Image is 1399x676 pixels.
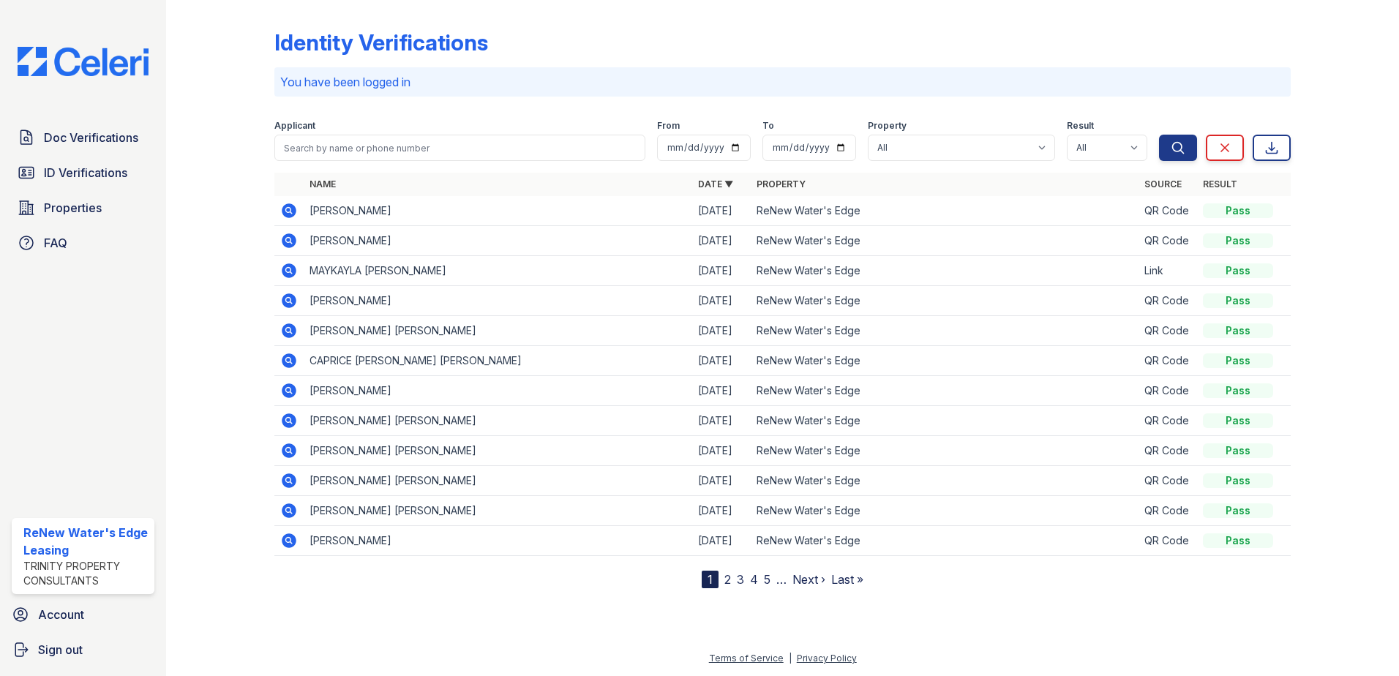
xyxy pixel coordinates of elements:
div: 1 [702,571,719,588]
td: [DATE] [692,496,751,526]
td: QR Code [1139,346,1197,376]
td: [DATE] [692,286,751,316]
input: Search by name or phone number [274,135,645,161]
div: | [789,653,792,664]
label: To [762,120,774,132]
div: Trinity Property Consultants [23,559,149,588]
span: Doc Verifications [44,129,138,146]
div: Pass [1203,473,1273,488]
div: Pass [1203,413,1273,428]
a: Doc Verifications [12,123,154,152]
td: [DATE] [692,316,751,346]
a: 2 [724,572,731,587]
td: QR Code [1139,436,1197,466]
td: [PERSON_NAME] [304,286,692,316]
td: ReNew Water's Edge [751,346,1139,376]
a: Next › [792,572,825,587]
td: QR Code [1139,526,1197,556]
td: [DATE] [692,346,751,376]
td: [DATE] [692,526,751,556]
td: [DATE] [692,196,751,226]
div: Pass [1203,383,1273,398]
td: [PERSON_NAME] [PERSON_NAME] [304,436,692,466]
a: Terms of Service [709,653,784,664]
div: Identity Verifications [274,29,488,56]
td: [DATE] [692,466,751,496]
span: FAQ [44,234,67,252]
label: Property [868,120,907,132]
td: ReNew Water's Edge [751,406,1139,436]
td: [PERSON_NAME] [PERSON_NAME] [304,406,692,436]
a: Privacy Policy [797,653,857,664]
td: QR Code [1139,226,1197,256]
td: ReNew Water's Edge [751,436,1139,466]
td: [DATE] [692,406,751,436]
a: Source [1144,179,1182,189]
span: Account [38,606,84,623]
div: Pass [1203,533,1273,548]
td: [DATE] [692,226,751,256]
td: ReNew Water's Edge [751,196,1139,226]
span: Sign out [38,641,83,658]
td: QR Code [1139,316,1197,346]
span: ID Verifications [44,164,127,181]
div: Pass [1203,353,1273,368]
img: CE_Logo_Blue-a8612792a0a2168367f1c8372b55b34899dd931a85d93a1a3d3e32e68fde9ad4.png [6,47,160,76]
td: [PERSON_NAME] [304,226,692,256]
td: CAPRICE [PERSON_NAME] [PERSON_NAME] [304,346,692,376]
div: Pass [1203,443,1273,458]
div: Pass [1203,203,1273,218]
td: [PERSON_NAME] [304,376,692,406]
a: Result [1203,179,1237,189]
a: Property [757,179,806,189]
td: ReNew Water's Edge [751,316,1139,346]
label: Result [1067,120,1094,132]
td: QR Code [1139,286,1197,316]
td: [PERSON_NAME] [PERSON_NAME] [304,316,692,346]
a: FAQ [12,228,154,258]
td: [PERSON_NAME] [304,196,692,226]
a: 4 [750,572,758,587]
td: QR Code [1139,376,1197,406]
a: Name [310,179,336,189]
div: Pass [1203,263,1273,278]
td: Link [1139,256,1197,286]
a: Date ▼ [698,179,733,189]
label: Applicant [274,120,315,132]
div: Pass [1203,233,1273,248]
div: Pass [1203,323,1273,338]
a: 5 [764,572,770,587]
a: Last » [831,572,863,587]
td: ReNew Water's Edge [751,226,1139,256]
span: … [776,571,787,588]
td: [DATE] [692,436,751,466]
td: [PERSON_NAME] [304,526,692,556]
label: From [657,120,680,132]
td: [DATE] [692,376,751,406]
a: Sign out [6,635,160,664]
a: 3 [737,572,744,587]
td: ReNew Water's Edge [751,376,1139,406]
td: [PERSON_NAME] [PERSON_NAME] [304,496,692,526]
td: MAYKAYLA [PERSON_NAME] [304,256,692,286]
div: Pass [1203,503,1273,518]
div: ReNew Water's Edge Leasing [23,524,149,559]
td: ReNew Water's Edge [751,286,1139,316]
td: ReNew Water's Edge [751,496,1139,526]
a: Properties [12,193,154,222]
td: [DATE] [692,256,751,286]
td: QR Code [1139,496,1197,526]
td: QR Code [1139,406,1197,436]
td: ReNew Water's Edge [751,526,1139,556]
td: [PERSON_NAME] [PERSON_NAME] [304,466,692,496]
a: Account [6,600,160,629]
span: Properties [44,199,102,217]
a: ID Verifications [12,158,154,187]
p: You have been logged in [280,73,1285,91]
td: QR Code [1139,466,1197,496]
td: ReNew Water's Edge [751,466,1139,496]
td: QR Code [1139,196,1197,226]
td: ReNew Water's Edge [751,256,1139,286]
div: Pass [1203,293,1273,308]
